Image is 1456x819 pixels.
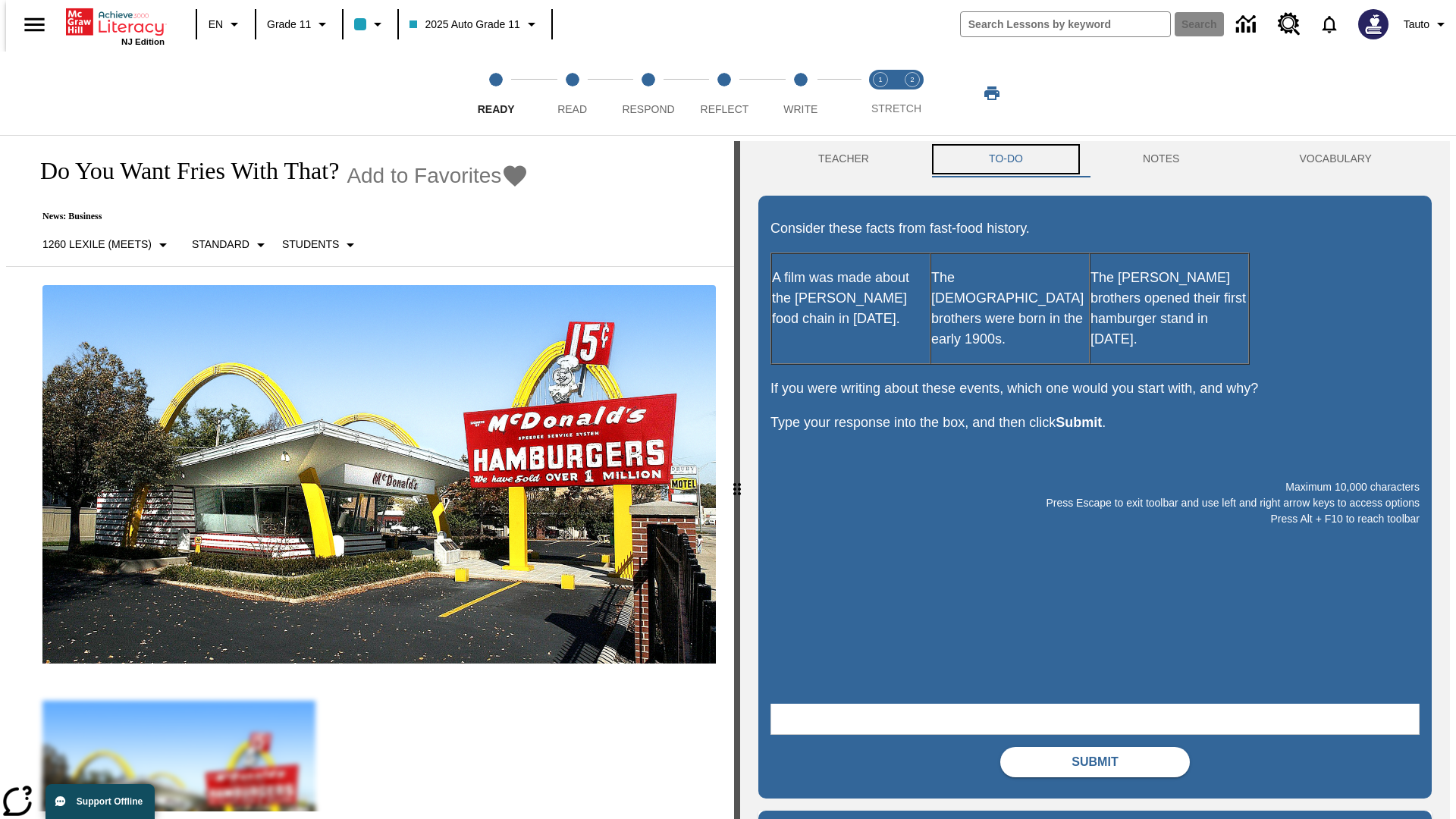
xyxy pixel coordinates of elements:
[758,141,1432,177] div: Instructional Panel Tabs
[36,231,178,259] button: Select Lexile, 1260 Lexile (Meets)
[740,141,1450,819] div: activity
[261,11,337,38] button: Grade: Grade 11, Select a grade
[77,796,143,807] span: Support Offline
[1398,11,1456,38] button: Profile/Settings
[347,164,501,188] span: Add to Favorites
[770,495,1420,511] p: Press Escape to exit toolbar and use left and right arrow keys to access options
[24,157,339,185] h1: Do You Want Fries With That?
[6,12,221,26] body: Maximum 10,000 characters Press Escape to exit toolbar and use left and right arrow keys to acces...
[770,413,1420,433] p: Type your response into the box, and then click .
[910,76,914,83] text: 2
[202,11,250,38] button: Language: EN, Select a language
[871,102,921,115] span: STRETCH
[1310,5,1349,44] a: Notifications
[45,784,155,819] button: Support Offline
[12,2,57,47] button: Open side menu
[878,76,882,83] text: 1
[348,11,393,38] button: Class color is light blue. Change class color
[757,52,845,135] button: Write step 5 of 5
[1083,141,1239,177] button: NOTES
[770,378,1420,399] p: If you were writing about these events, which one would you start with, and why?
[1090,268,1248,350] p: The [PERSON_NAME] brothers opened their first hamburger stand in [DATE].
[403,11,546,38] button: Class: 2025 Auto Grade 11, Select your class
[42,237,152,253] p: 1260 Lexile (Meets)
[186,231,276,259] button: Scaffolds, Standard
[604,52,692,135] button: Respond step 3 of 5
[961,12,1170,36] input: search field
[409,17,519,33] span: 2025 Auto Grade 11
[890,52,934,135] button: Stretch Respond step 2 of 2
[770,218,1420,239] p: Consider these facts from fast-food history.
[282,237,339,253] p: Students
[1227,4,1269,45] a: Data Center
[701,103,749,115] span: Reflect
[783,103,817,115] span: Write
[929,141,1083,177] button: TO-DO
[209,17,223,33] span: EN
[1239,141,1432,177] button: VOCABULARY
[680,52,768,135] button: Reflect step 4 of 5
[758,141,929,177] button: Teacher
[770,511,1420,527] p: Press Alt + F10 to reach toolbar
[347,162,529,189] button: Add to Favorites - Do You Want Fries With That?
[452,52,540,135] button: Ready step 1 of 5
[66,5,165,46] div: Home
[1404,17,1429,33] span: Tauto
[1056,415,1102,430] strong: Submit
[968,80,1016,107] button: Print
[42,285,716,664] img: One of the first McDonald's stores, with the iconic red sign and golden arches.
[622,103,674,115] span: Respond
[24,211,529,222] p: News: Business
[6,141,734,811] div: reading
[858,52,902,135] button: Stretch Read step 1 of 2
[557,103,587,115] span: Read
[1358,9,1389,39] img: Avatar
[734,141,740,819] div: Press Enter or Spacebar and then press right and left arrow keys to move the slider
[478,103,515,115] span: Ready
[1269,4,1310,45] a: Resource Center, Will open in new tab
[528,52,616,135] button: Read step 2 of 5
[1000,747,1190,777] button: Submit
[267,17,311,33] span: Grade 11
[1349,5,1398,44] button: Select a new avatar
[772,268,930,329] p: A film was made about the [PERSON_NAME] food chain in [DATE].
[192,237,249,253] p: Standard
[931,268,1089,350] p: The [DEMOGRAPHIC_DATA] brothers were born in the early 1900s.
[276,231,366,259] button: Select Student
[121,37,165,46] span: NJ Edition
[770,479,1420,495] p: Maximum 10,000 characters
